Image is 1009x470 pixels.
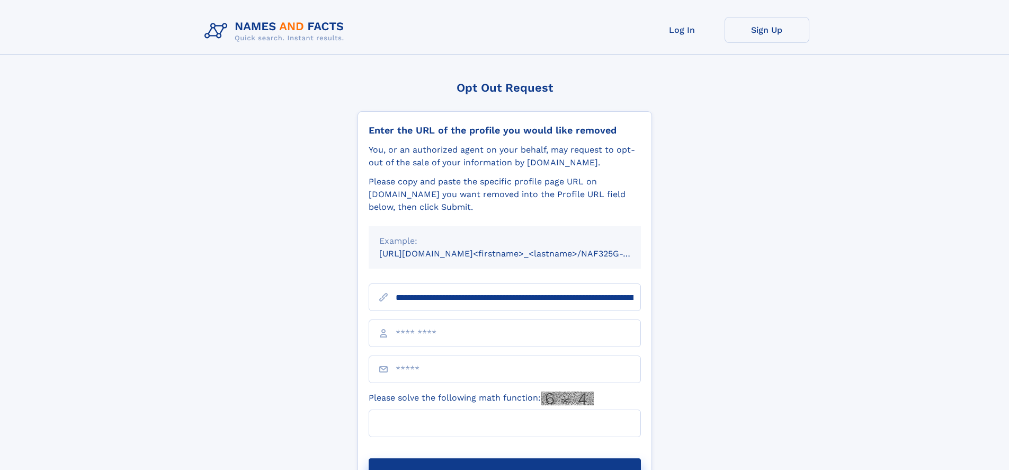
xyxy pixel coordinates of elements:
[369,392,594,405] label: Please solve the following math function:
[369,144,641,169] div: You, or an authorized agent on your behalf, may request to opt-out of the sale of your informatio...
[725,17,809,43] a: Sign Up
[379,235,630,247] div: Example:
[200,17,353,46] img: Logo Names and Facts
[640,17,725,43] a: Log In
[369,125,641,136] div: Enter the URL of the profile you would like removed
[358,81,652,94] div: Opt Out Request
[379,249,661,259] small: [URL][DOMAIN_NAME]<firstname>_<lastname>/NAF325G-xxxxxxxx
[369,175,641,214] div: Please copy and paste the specific profile page URL on [DOMAIN_NAME] you want removed into the Pr...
